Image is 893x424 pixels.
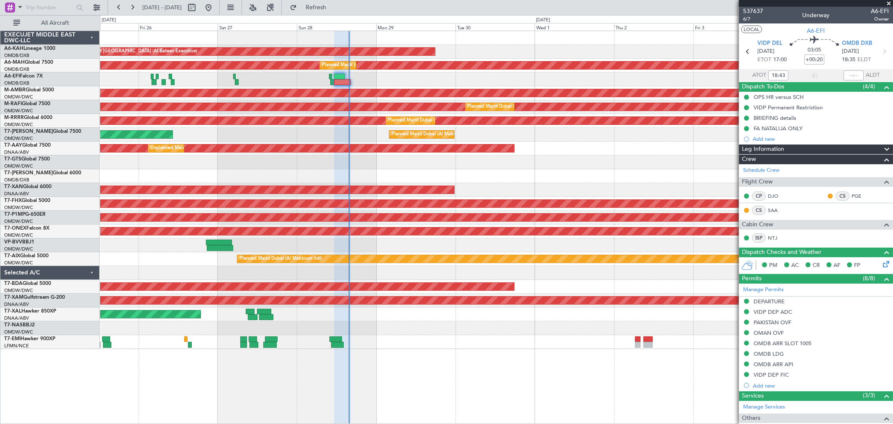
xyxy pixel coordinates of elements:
[743,286,784,294] a: Manage Permits
[863,274,875,283] span: (8/8)
[773,56,787,64] span: 17:00
[836,191,849,201] div: CS
[4,163,33,169] a: OMDW/DWC
[743,166,780,175] a: Schedule Crew
[754,298,785,305] div: DEPARTURE
[4,218,33,225] a: OMDW/DWC
[4,301,29,308] a: DNAA/ABV
[4,108,33,114] a: OMDW/DWC
[614,23,693,31] div: Thu 2
[4,198,22,203] span: T7-FHX
[807,26,825,35] span: A6-EFI
[4,281,51,286] a: T7-BDAGlobal 5000
[4,88,54,93] a: M-AMBRGlobal 5000
[768,192,787,200] a: DJO
[842,39,872,48] span: OMDB DXB
[754,371,789,378] div: VIDP DEP FIC
[4,260,33,266] a: OMDW/DWC
[4,157,21,162] span: T7-GTS
[4,295,23,300] span: T7-XAM
[4,88,26,93] span: M-AMBR
[4,232,33,238] a: OMDW/DWC
[4,101,22,106] span: M-RAFI
[742,274,762,284] span: Permits
[535,23,614,31] div: Wed 1
[743,403,785,411] a: Manage Services
[857,56,871,64] span: ELDT
[863,391,875,400] span: (3/3)
[4,129,53,134] span: T7-[PERSON_NAME]
[4,74,43,79] a: A6-EFIFalcon 7X
[4,336,21,341] span: T7-EMI
[834,261,840,270] span: AF
[693,23,772,31] div: Fri 3
[752,71,766,80] span: ATOT
[4,129,81,134] a: T7-[PERSON_NAME]Global 7500
[4,240,34,245] a: VP-BVVBBJ1
[757,56,771,64] span: ETOT
[863,82,875,91] span: (4/4)
[754,308,792,315] div: VIDP DEP ADC
[4,191,29,197] a: DNAA/ABV
[4,329,33,335] a: OMDW/DWC
[4,204,33,211] a: OMDW/DWC
[754,114,796,122] div: BRIEFING details
[871,16,889,23] span: Owner
[4,212,25,217] span: T7-P1MP
[742,248,821,257] span: Dispatch Checks and Weather
[4,309,21,314] span: T7-XAL
[754,104,823,111] div: VIDP Permanent Restriction
[4,240,22,245] span: VP-BVV
[22,20,88,26] span: All Aircraft
[286,1,336,14] button: Refresh
[4,122,33,128] a: OMDW/DWC
[297,23,376,31] div: Sun 28
[741,26,762,33] button: LOCAL
[4,281,23,286] span: T7-BDA
[4,60,53,65] a: A6-MAHGlobal 7500
[4,315,29,321] a: DNAA/ABV
[4,143,51,148] a: T7-AAYGlobal 7500
[218,23,297,31] div: Sat 27
[752,206,766,215] div: CS
[754,350,784,357] div: OMDB LDG
[4,212,46,217] a: T7-P1MPG-650ER
[752,191,766,201] div: CP
[4,60,25,65] span: A6-MAH
[743,7,763,16] span: 537637
[26,1,74,14] input: Trip Number
[754,125,803,132] div: FA NATALIJA ONLY
[768,207,787,214] a: SAA
[4,101,50,106] a: M-RAFIGlobal 7500
[102,17,116,24] div: [DATE]
[4,198,50,203] a: T7-FHXGlobal 5000
[742,145,784,154] span: Leg Information
[4,336,55,341] a: T7-EMIHawker 900XP
[536,17,550,24] div: [DATE]
[4,309,56,314] a: T7-XALHawker 850XP
[139,23,218,31] div: Fri 26
[854,261,860,270] span: FP
[9,16,91,30] button: All Aircraft
[4,74,20,79] span: A6-EFI
[142,4,182,11] span: [DATE] - [DATE]
[299,5,334,10] span: Refresh
[4,253,49,259] a: T7-AIXGlobal 5000
[4,323,35,328] a: T7-NASBBJ2
[4,171,81,176] a: T7-[PERSON_NAME]Global 6000
[753,135,889,142] div: Add new
[4,115,52,120] a: M-RRRRGlobal 6000
[456,23,535,31] div: Tue 30
[4,295,65,300] a: T7-XAMGulfstream G-200
[742,177,773,187] span: Flight Crew
[4,177,29,183] a: OMDB/DXB
[742,414,760,423] span: Others
[71,45,197,58] div: Planned Maint [GEOGRAPHIC_DATA] (Al Bateen Executive)
[768,70,788,80] input: --:--
[757,47,775,56] span: [DATE]
[754,319,791,326] div: PAKISTAN OVF
[4,46,23,51] span: A6-KAH
[4,52,29,59] a: OMDB/DXB
[808,46,821,54] span: 03:05
[4,66,29,72] a: OMDB/DXB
